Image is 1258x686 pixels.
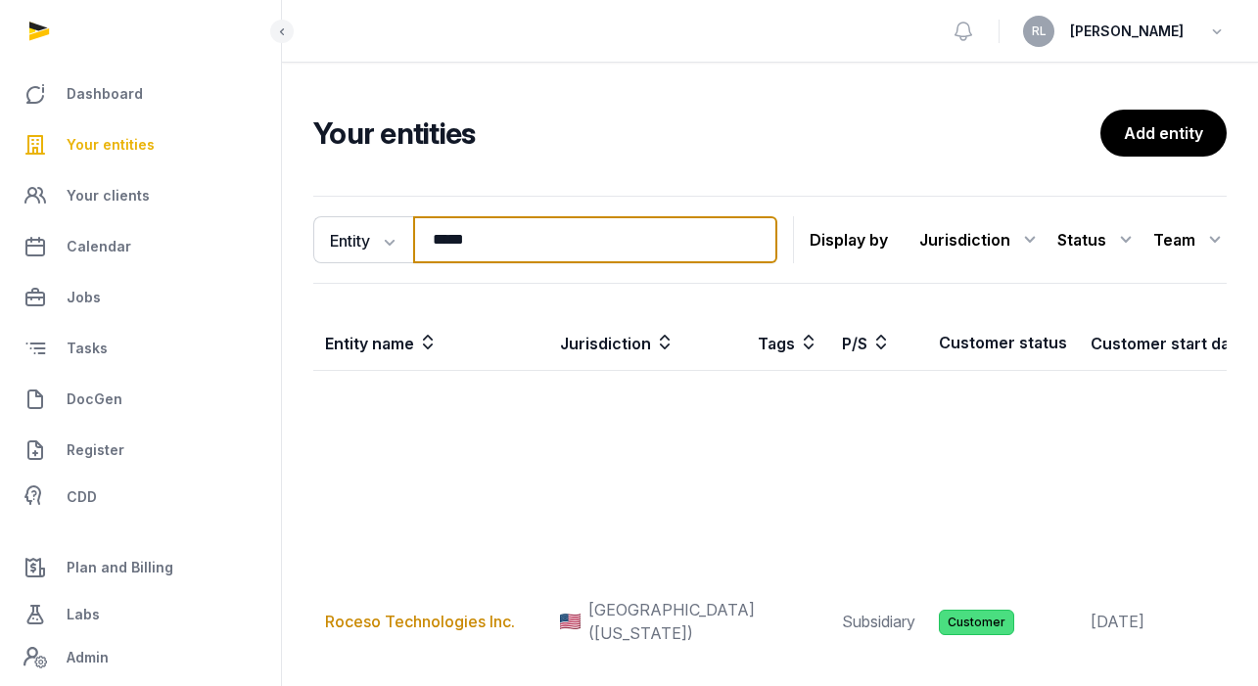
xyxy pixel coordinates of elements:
[1032,25,1047,37] span: RL
[67,603,100,626] span: Labs
[1100,110,1227,157] a: Add entity
[67,82,143,106] span: Dashboard
[16,172,265,219] a: Your clients
[16,478,265,517] a: CDD
[16,274,265,321] a: Jobs
[67,556,173,579] span: Plan and Billing
[919,224,1042,255] div: Jurisdiction
[588,598,755,645] span: [GEOGRAPHIC_DATA] ([US_STATE])
[67,184,150,207] span: Your clients
[939,610,1014,635] span: Customer
[16,70,265,117] a: Dashboard
[746,315,830,371] th: Tags
[16,591,265,638] a: Labs
[927,315,1079,371] th: Customer status
[67,438,124,462] span: Register
[16,544,265,591] a: Plan and Billing
[325,612,515,631] a: Roceso Technologies Inc.
[16,121,265,168] a: Your entities
[313,315,548,371] th: Entity name
[830,315,927,371] th: P/S
[16,638,265,677] a: Admin
[67,337,108,360] span: Tasks
[1023,16,1054,47] button: RL
[313,216,413,263] button: Entity
[1153,224,1227,255] div: Team
[313,115,1100,151] h2: Your entities
[67,133,155,157] span: Your entities
[1057,224,1138,255] div: Status
[67,646,109,669] span: Admin
[67,388,122,411] span: DocGen
[67,235,131,258] span: Calendar
[16,427,265,474] a: Register
[810,224,888,255] p: Display by
[16,223,265,270] a: Calendar
[548,315,746,371] th: Jurisdiction
[67,286,101,309] span: Jobs
[16,325,265,372] a: Tasks
[16,376,265,423] a: DocGen
[1070,20,1184,43] span: [PERSON_NAME]
[67,485,97,509] span: CDD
